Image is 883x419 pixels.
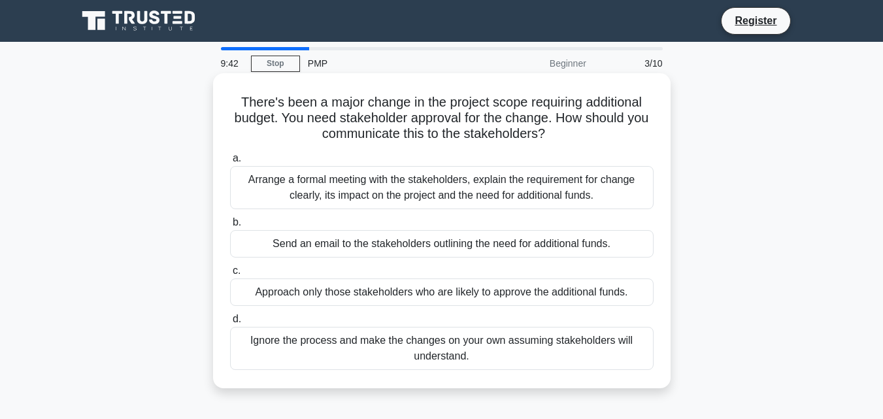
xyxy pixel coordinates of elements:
[213,50,251,76] div: 9:42
[229,94,655,142] h5: There's been a major change in the project scope requiring additional budget. You need stakeholde...
[230,278,654,306] div: Approach only those stakeholders who are likely to approve the additional funds.
[480,50,594,76] div: Beginner
[230,166,654,209] div: Arrange a formal meeting with the stakeholders, explain the requirement for change clearly, its i...
[233,265,241,276] span: c.
[233,313,241,324] span: d.
[233,216,241,227] span: b.
[230,230,654,258] div: Send an email to the stakeholders outlining the need for additional funds.
[233,152,241,163] span: a.
[230,327,654,370] div: Ignore the process and make the changes on your own assuming stakeholders will understand.
[251,56,300,72] a: Stop
[300,50,480,76] div: PMP
[594,50,671,76] div: 3/10
[727,12,784,29] a: Register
